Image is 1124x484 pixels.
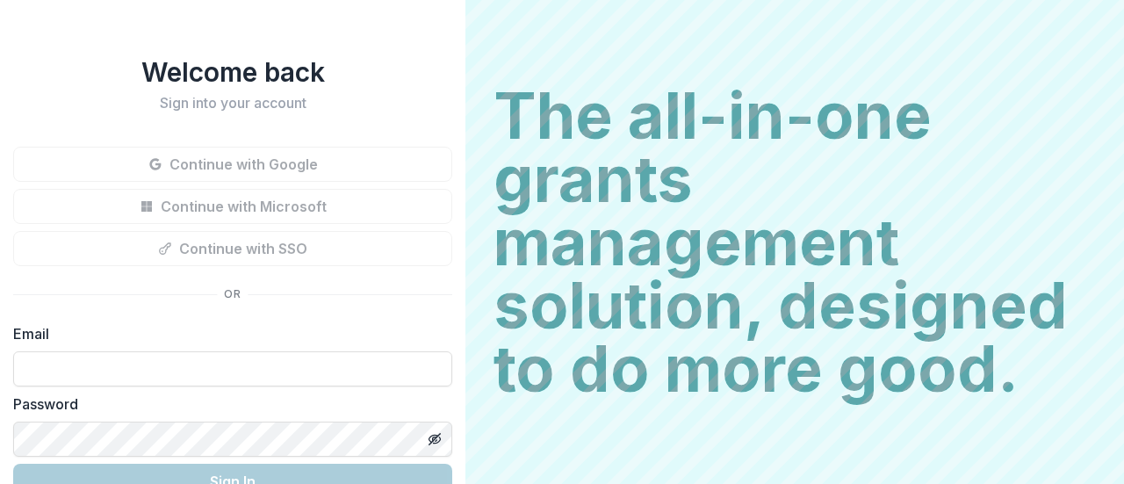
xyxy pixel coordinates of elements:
[13,394,442,415] label: Password
[421,425,449,453] button: Toggle password visibility
[13,147,452,182] button: Continue with Google
[13,231,452,266] button: Continue with SSO
[13,95,452,112] h2: Sign into your account
[13,189,452,224] button: Continue with Microsoft
[13,323,442,344] label: Email
[13,56,452,88] h1: Welcome back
